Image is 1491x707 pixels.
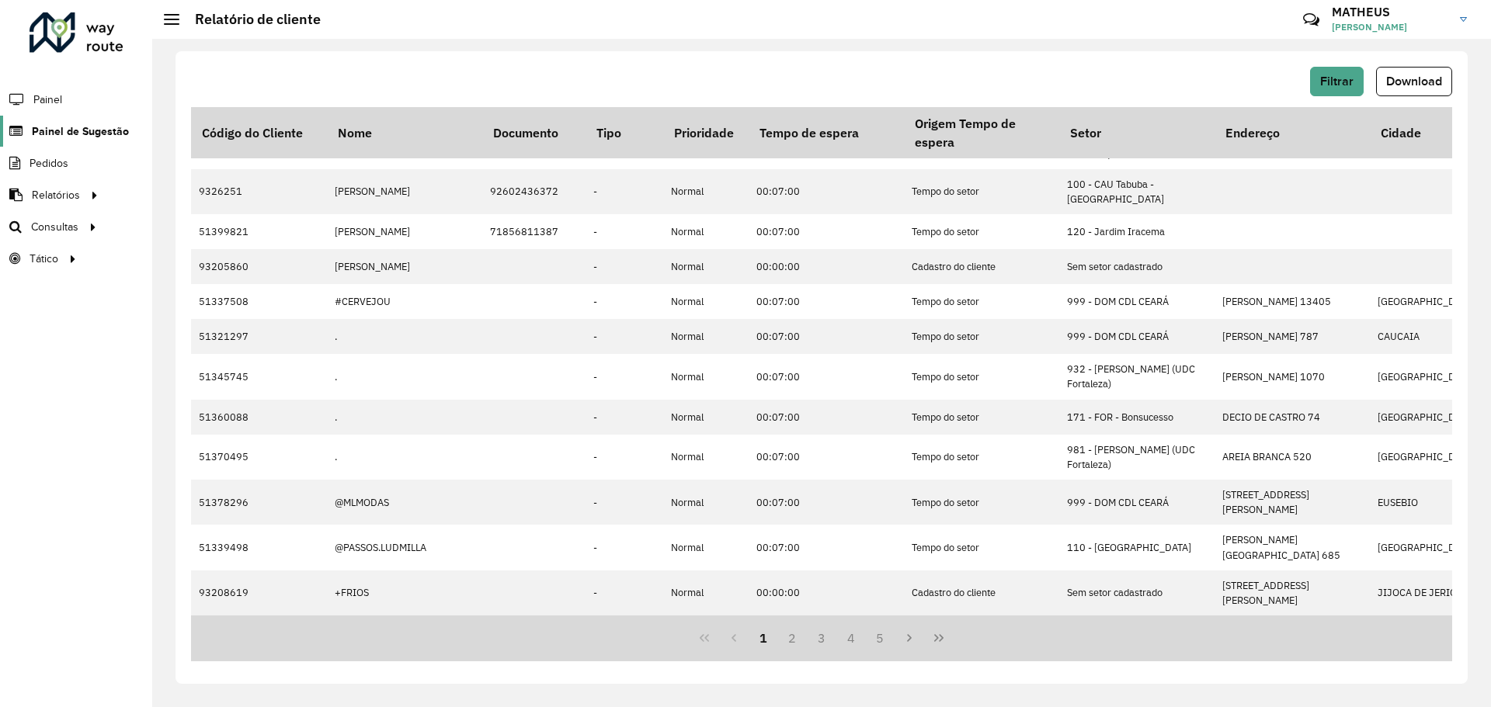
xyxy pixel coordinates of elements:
td: 00:07:00 [749,284,904,319]
td: Normal [663,480,749,525]
td: 999 - DOM CDL CEARÁ [1059,480,1215,525]
td: Normal [663,169,749,214]
td: 51360088 [191,400,327,435]
td: 981 - [PERSON_NAME] (UDC Fortaleza) [1059,435,1215,480]
td: - [586,400,663,435]
td: 00:00:00 [749,249,904,284]
th: Código do Cliente [191,107,327,158]
td: Sem setor cadastrado [1059,570,1215,615]
td: - [586,570,663,615]
td: Tempo do setor [904,480,1059,525]
button: 3 [807,623,836,653]
td: Tempo do setor [904,525,1059,570]
button: 5 [866,623,895,653]
td: 00:00:00 [749,570,904,615]
td: [PERSON_NAME] 13405 [1215,284,1370,319]
th: Nome [327,107,482,158]
td: 00:07:00 [749,435,904,480]
td: Normal [663,249,749,284]
td: 932 - [PERSON_NAME] (UDC Fortaleza) [1059,354,1215,399]
td: @PASSOS.LUDMILLA [327,525,482,570]
td: Normal [663,400,749,435]
span: Consultas [31,219,78,235]
h2: Relatório de cliente [179,11,321,28]
td: Tempo do setor [904,435,1059,480]
button: 1 [749,623,778,653]
td: Normal [663,214,749,249]
td: . [327,435,482,480]
td: 00:07:00 [749,214,904,249]
td: Cadastro do cliente [904,570,1059,615]
td: Tempo do setor [904,214,1059,249]
td: - [586,480,663,525]
td: 00:07:00 [749,480,904,525]
span: [PERSON_NAME] [1332,20,1448,34]
button: Filtrar [1310,67,1364,96]
td: 51337508 [191,284,327,319]
td: Normal [663,435,749,480]
th: Setor [1059,107,1215,158]
th: Tipo [586,107,663,158]
span: Filtrar [1320,75,1354,88]
td: Normal [663,284,749,319]
td: #CERVEJOU [327,284,482,319]
th: Prioridade [663,107,749,158]
td: - [586,435,663,480]
td: @MLMODAS [327,480,482,525]
td: 93205860 [191,249,327,284]
button: Last Page [924,623,954,653]
td: - [586,284,663,319]
td: 51321297 [191,319,327,354]
th: Origem Tempo de espera [904,107,1059,158]
td: Normal [663,570,749,615]
td: Tempo do setor [904,354,1059,399]
td: [PERSON_NAME] [327,169,482,214]
button: Download [1376,67,1452,96]
td: [STREET_ADDRESS][PERSON_NAME] [1215,480,1370,525]
span: Tático [30,251,58,267]
td: Tempo do setor [904,169,1059,214]
td: - [586,319,663,354]
span: Pedidos [30,155,68,172]
td: Normal [663,354,749,399]
button: Next Page [895,623,924,653]
td: - [586,214,663,249]
td: DECIO DE CASTRO 74 [1215,400,1370,435]
td: 120 - Jardim Iracema [1059,214,1215,249]
td: Cadastro do cliente [904,249,1059,284]
a: Contato Rápido [1295,3,1328,36]
td: - [586,354,663,399]
td: 51399821 [191,214,327,249]
td: . [327,319,482,354]
td: 00:07:00 [749,354,904,399]
button: 2 [777,623,807,653]
td: 999 - DOM CDL CEARÁ [1059,284,1215,319]
button: 4 [836,623,866,653]
td: 93208619 [191,570,327,615]
span: Painel de Sugestão [32,123,129,140]
td: Sem setor cadastrado [1059,249,1215,284]
td: Tempo do setor [904,319,1059,354]
td: 92602436372 [482,169,586,214]
td: 71856811387 [482,214,586,249]
th: Endereço [1215,107,1370,158]
span: Relatórios [32,187,80,203]
span: Painel [33,92,62,108]
td: AREIA BRANCA 520 [1215,435,1370,480]
td: 110 - [GEOGRAPHIC_DATA] [1059,525,1215,570]
td: 9326251 [191,169,327,214]
td: 51370495 [191,435,327,480]
td: 51339498 [191,525,327,570]
td: 00:07:00 [749,400,904,435]
td: +FRIOS [327,570,482,615]
span: Download [1386,75,1442,88]
td: 999 - DOM CDL CEARÁ [1059,319,1215,354]
td: Tempo do setor [904,400,1059,435]
td: 51378296 [191,480,327,525]
td: Normal [663,525,749,570]
td: [STREET_ADDRESS][PERSON_NAME] [1215,570,1370,615]
th: Documento [482,107,586,158]
td: - [586,525,663,570]
td: 171 - FOR - Bonsucesso [1059,400,1215,435]
td: [PERSON_NAME] [327,214,482,249]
